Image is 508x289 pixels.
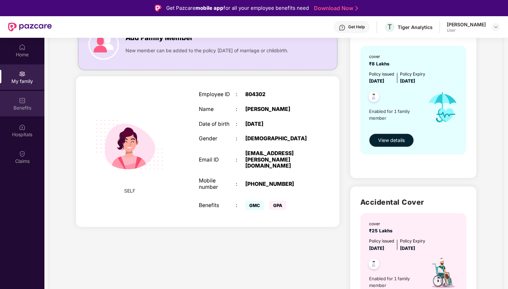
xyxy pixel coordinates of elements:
div: [DATE] [245,121,310,127]
span: ₹8 Lakhs [369,61,392,66]
img: svg+xml;base64,PHN2ZyB4bWxucz0iaHR0cDovL3d3dy53My5vcmcvMjAwMC9zdmciIHdpZHRoPSI0OC45NDMiIGhlaWdodD... [366,257,382,273]
span: New member can be added to the policy [DATE] of marriage or childbirth. [125,47,288,54]
h2: Accidental Cover [360,197,466,208]
div: [PERSON_NAME] [447,21,486,28]
a: Download Now [314,5,356,12]
div: cover [369,53,392,60]
span: Enabled for 1 family member [369,275,422,289]
div: Name [199,106,236,113]
img: svg+xml;base64,PHN2ZyBpZD0iSG9tZSIgeG1sbnM9Imh0dHA6Ly93d3cudzMub3JnLzIwMDAvc3ZnIiB3aWR0aD0iMjAiIG... [19,44,26,51]
span: [DATE] [369,245,384,251]
span: [DATE] [369,78,384,84]
div: : [236,106,245,113]
div: Get Help [348,24,365,30]
span: [DATE] [400,245,415,251]
div: cover [369,221,395,227]
img: svg+xml;base64,PHN2ZyB4bWxucz0iaHR0cDovL3d3dy53My5vcmcvMjAwMC9zdmciIHdpZHRoPSI0OC45NDMiIGhlaWdodD... [366,89,382,106]
div: Employee ID [199,91,236,98]
div: [EMAIL_ADDRESS][PERSON_NAME][DOMAIN_NAME] [245,150,310,169]
div: Date of birth [199,121,236,127]
img: icon [88,29,119,60]
span: GPA [269,201,286,210]
div: : [236,181,245,187]
img: svg+xml;base64,PHN2ZyB3aWR0aD0iMjAiIGhlaWdodD0iMjAiIHZpZXdCb3g9IjAgMCAyMCAyMCIgZmlsbD0ibm9uZSIgeG... [19,70,26,77]
div: Policy Expiry [400,238,425,244]
div: Policy issued [369,71,394,77]
div: Policy Expiry [400,71,425,77]
div: : [236,121,245,127]
img: svg+xml;base64,PHN2ZyBpZD0iSG9zcGl0YWxzIiB4bWxucz0iaHR0cDovL3d3dy53My5vcmcvMjAwMC9zdmciIHdpZHRoPS... [19,124,26,131]
div: : [236,136,245,142]
div: Tiger Analytics [398,24,433,30]
div: Mobile number [199,178,236,190]
div: Policy issued [369,238,394,244]
span: View details [378,137,405,144]
img: svg+xml;base64,PHN2ZyBpZD0iQmVuZWZpdHMiIHhtbG5zPSJodHRwOi8vd3d3LnczLm9yZy8yMDAwL3N2ZyIgd2lkdGg9Ij... [19,97,26,104]
div: [PHONE_NUMBER] [245,181,310,187]
strong: mobile app [195,5,223,11]
span: ₹25 Lakhs [369,228,395,233]
img: svg+xml;base64,PHN2ZyBpZD0iRHJvcGRvd24tMzJ4MzIiIHhtbG5zPSJodHRwOi8vd3d3LnczLm9yZy8yMDAwL3N2ZyIgd2... [493,24,499,30]
img: svg+xml;base64,PHN2ZyBpZD0iQ2xhaW0iIHhtbG5zPSJodHRwOi8vd3d3LnczLm9yZy8yMDAwL3N2ZyIgd2lkdGg9IjIwIi... [19,150,26,157]
img: svg+xml;base64,PHN2ZyB4bWxucz0iaHR0cDovL3d3dy53My5vcmcvMjAwMC9zdmciIHdpZHRoPSIyMjQiIGhlaWdodD0iMT... [87,102,172,187]
div: : [236,91,245,98]
span: GMC [245,201,264,210]
img: svg+xml;base64,PHN2ZyBpZD0iSGVscC0zMngzMiIgeG1sbnM9Imh0dHA6Ly93d3cudzMub3JnLzIwMDAvc3ZnIiB3aWR0aD... [339,24,346,31]
div: 804302 [245,91,310,98]
img: Stroke [355,5,358,12]
div: Gender [199,136,236,142]
img: New Pazcare Logo [8,23,52,31]
span: Add Family Member [125,33,193,43]
span: Enabled for 1 family member [369,108,422,122]
div: User [447,28,486,33]
button: View details [369,134,414,147]
span: [DATE] [400,78,415,84]
div: : [236,202,245,209]
span: SELF [124,187,135,195]
img: icon [422,85,464,130]
div: Benefits [199,202,236,209]
span: T [388,23,392,31]
div: Email ID [199,157,236,163]
div: : [236,157,245,163]
div: Get Pazcare for all your employee benefits need [166,4,309,12]
div: [PERSON_NAME] [245,106,310,113]
div: [DEMOGRAPHIC_DATA] [245,136,310,142]
img: Logo [155,5,161,11]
